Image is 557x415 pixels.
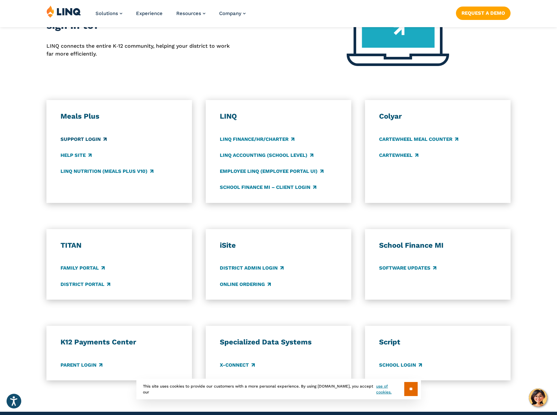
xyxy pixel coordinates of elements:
[176,10,205,16] a: Resources
[176,10,201,16] span: Resources
[220,112,337,121] h3: LINQ
[379,112,496,121] h3: Colyar
[96,10,122,16] a: Solutions
[220,168,323,175] a: Employee LINQ (Employee Portal UI)
[220,136,294,143] a: LINQ Finance/HR/Charter
[46,42,232,58] p: LINQ connects the entire K‑12 community, helping your district to work far more efficiently.
[379,152,418,159] a: CARTEWHEEL
[379,136,458,143] a: CARTEWHEEL Meal Counter
[220,184,316,191] a: School Finance MI – Client Login
[379,265,436,272] a: Software Updates
[219,10,246,16] a: Company
[220,265,284,272] a: District Admin Login
[61,136,107,143] a: Support Login
[61,265,105,272] a: Family Portal
[61,241,178,250] h3: TITAN
[219,10,241,16] span: Company
[61,168,153,175] a: LINQ Nutrition (Meals Plus v10)
[456,7,511,20] a: Request a Demo
[61,361,102,369] a: Parent Login
[61,281,110,288] a: District Portal
[379,241,496,250] h3: School Finance MI
[136,379,421,399] div: This site uses cookies to provide our customers with a more personal experience. By using [DOMAIN...
[96,10,118,16] span: Solutions
[529,389,547,407] button: Hello, have a question? Let’s chat.
[61,338,178,347] h3: K12 Payments Center
[379,338,496,347] h3: Script
[220,361,255,369] a: X-Connect
[61,152,92,159] a: Help Site
[220,241,337,250] h3: iSite
[379,361,422,369] a: School Login
[376,383,404,395] a: use of cookies.
[220,281,271,288] a: Online Ordering
[61,112,178,121] h3: Meals Plus
[220,152,313,159] a: LINQ Accounting (school level)
[96,5,246,27] nav: Primary Navigation
[46,5,81,18] img: LINQ | K‑12 Software
[456,5,511,20] nav: Button Navigation
[136,10,163,16] a: Experience
[220,338,337,347] h3: Specialized Data Systems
